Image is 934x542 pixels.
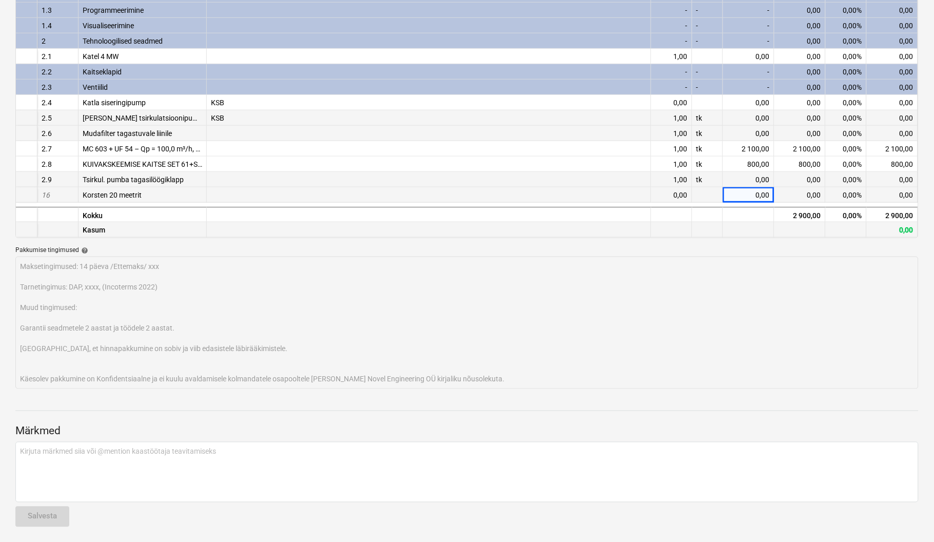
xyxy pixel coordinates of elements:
div: - [692,18,723,33]
span: Üldine tsirkulatsioonipump [83,114,203,122]
div: 2.6 [37,126,79,141]
div: 0,00 [774,110,826,126]
div: 2 900,00 [774,207,826,222]
span: Katla siseringipump [83,99,146,107]
span: KSB [211,114,224,122]
span: Kaitseklapid [83,68,122,76]
div: 2.8 [37,157,79,172]
span: Korsten 20 meetrit [83,191,142,199]
div: Pakkumise tingimused [15,246,919,255]
textarea: Maksetingimused: 14 päeva /Ettemaks/ xxx Tarnetingimus: DAP, xxxx, (Incoterms 2022) Muud tingimus... [15,257,919,389]
div: 0,00 [867,126,918,141]
span: Programmeerimine [83,6,144,14]
div: 0,00% [826,95,867,110]
div: 800,00 [774,157,826,172]
div: 1,00 [651,141,692,157]
div: 0,00 [723,110,774,126]
div: 0,00% [826,33,867,49]
div: tk [692,141,723,157]
span: MC 603 + UF 54 – Qp = 100,0 m³/h, DN125*350 mm, PN25 [83,145,268,153]
div: 2.7 [37,141,79,157]
span: Ventiilid [83,83,108,91]
div: 2 [37,33,79,49]
div: 2.2 [37,64,79,80]
div: 0,00% [826,157,867,172]
div: 1.4 [37,18,79,33]
div: - [651,64,692,80]
div: 0,00 [774,49,826,64]
div: 0,00 [867,222,918,238]
div: 1.3 [37,3,79,18]
div: 0,00 [774,95,826,110]
iframe: Chat Widget [883,493,934,542]
div: tk [692,157,723,172]
div: 2.1 [37,49,79,64]
div: 0,00 [867,33,918,49]
div: 0,00 [774,33,826,49]
div: 0,00 [774,187,826,203]
span: Tsirkul. pumba tagasilöögiklapp [83,176,184,184]
div: 2.9 [37,172,79,187]
span: Visualiseerimine [83,22,134,30]
div: 0,00 [723,126,774,141]
span: help [79,247,88,254]
div: 0,00% [826,80,867,95]
div: 2 100,00 [867,141,918,157]
div: 0,00 [723,49,774,64]
div: 0,00% [826,141,867,157]
div: 0,00 [774,126,826,141]
div: 2 100,00 [723,141,774,157]
div: 0,00 [723,95,774,110]
div: Kokku [79,207,207,222]
div: 2.3 [37,80,79,95]
div: 0,00 [774,64,826,80]
div: - [723,64,774,80]
div: 0,00% [826,207,867,222]
div: 0,00 [867,187,918,203]
div: tk [692,110,723,126]
div: 0,00 [723,172,774,187]
div: - [723,33,774,49]
div: 0,00 [867,172,918,187]
div: 0,00 [774,172,826,187]
div: 800,00 [723,157,774,172]
span: KUIVAKSKEEMISE KAITSE SET 61+SET/J1 [83,160,217,168]
div: 0,00 [867,80,918,95]
div: Kasum [79,222,207,238]
div: 2.5 [37,110,79,126]
div: 0,00% [826,64,867,80]
div: 2 100,00 [774,141,826,157]
div: 1,00 [651,157,692,172]
div: 2.4 [37,95,79,110]
span: 16 [42,191,50,199]
span: Katel 4 MW [83,52,119,61]
div: - [723,80,774,95]
div: Vestlusvidin [883,493,934,542]
div: 0,00 [867,110,918,126]
div: 0,00 [723,187,774,203]
div: 800,00 [867,157,918,172]
div: 1,00 [651,49,692,64]
div: - [692,80,723,95]
div: 0,00% [826,110,867,126]
div: 0,00% [826,49,867,64]
div: - [723,18,774,33]
p: Märkmed [15,424,919,439]
div: 0,00 [774,80,826,95]
div: 0,00 [651,187,692,203]
span: Tehnoloogilised seadmed [83,37,163,45]
div: 0,00% [826,187,867,203]
div: 0,00 [651,95,692,110]
div: - [692,64,723,80]
div: 1,00 [651,110,692,126]
div: 0,00% [826,172,867,187]
span: KSB [211,99,224,107]
div: 0,00% [826,126,867,141]
div: - [651,18,692,33]
div: 2 900,00 [867,207,918,222]
div: 1,00 [651,172,692,187]
div: - [692,33,723,49]
div: - [651,80,692,95]
div: 0,00 [867,64,918,80]
div: - [651,33,692,49]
